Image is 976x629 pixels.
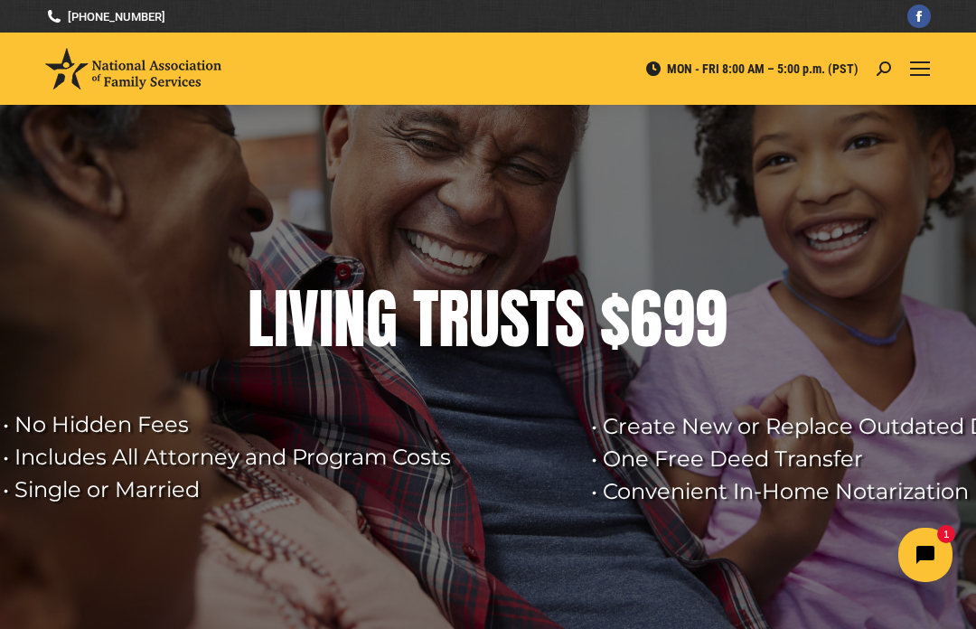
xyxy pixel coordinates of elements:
[413,283,438,355] div: T
[319,283,333,355] div: I
[695,283,727,355] div: 9
[469,283,500,355] div: U
[333,283,366,355] div: N
[555,283,585,355] div: S
[657,512,968,597] iframe: Tidio Chat
[288,283,319,355] div: V
[662,283,695,355] div: 9
[248,283,274,355] div: L
[530,283,555,355] div: T
[600,283,630,355] div: $
[45,8,165,25] a: [PHONE_NUMBER]
[909,58,931,80] a: Mobile menu icon
[907,5,931,28] a: Facebook page opens in new window
[500,283,530,355] div: S
[274,283,288,355] div: I
[630,283,662,355] div: 6
[3,408,496,506] rs-layer: • No Hidden Fees • Includes All Attorney and Program Costs • Single or Married
[366,283,398,355] div: G
[644,61,859,77] span: MON - FRI 8:00 AM – 5:00 p.m. (PST)
[45,48,221,89] img: National Association of Family Services
[438,283,469,355] div: R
